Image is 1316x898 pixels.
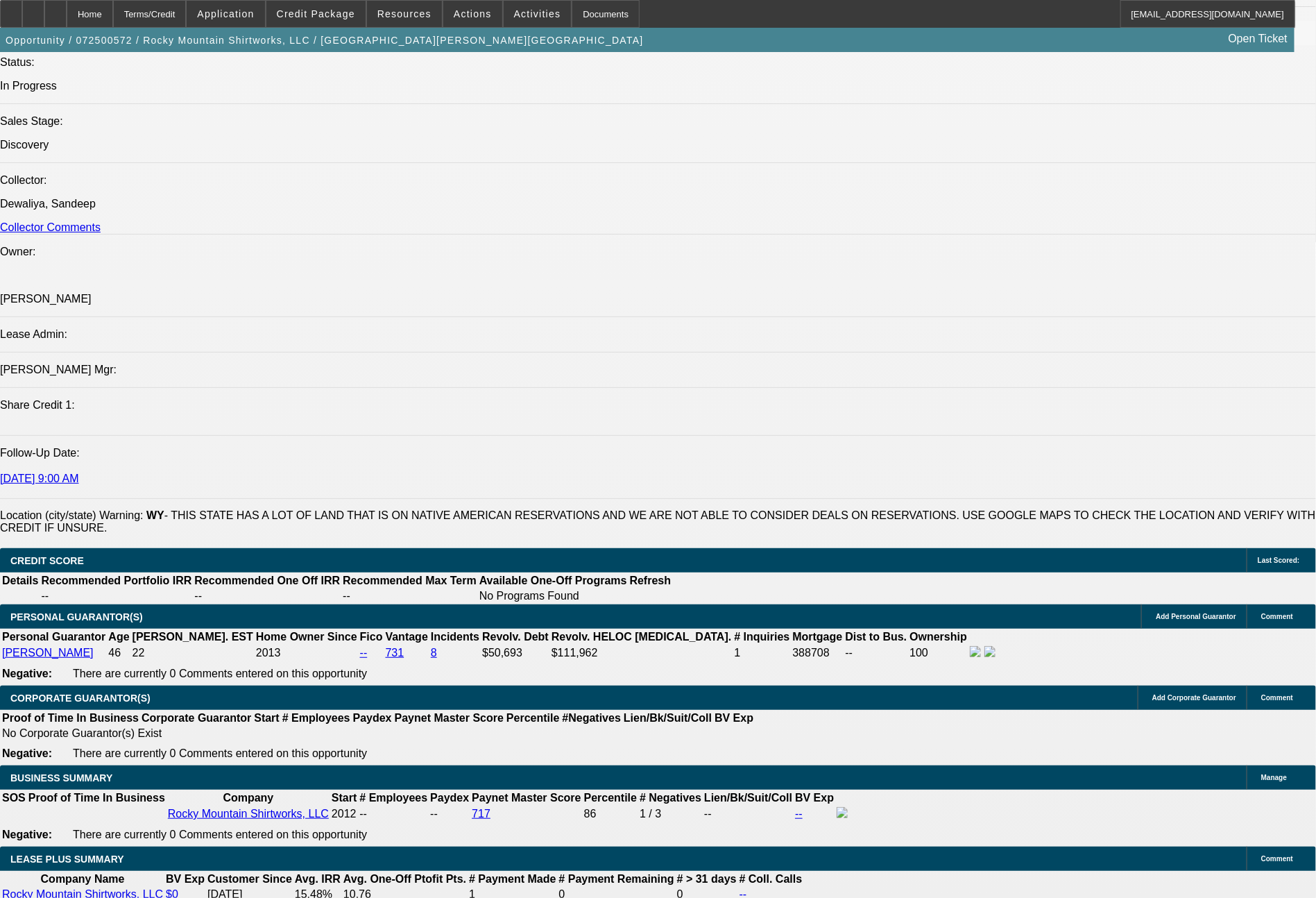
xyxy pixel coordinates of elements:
th: SOS [1,791,26,805]
b: Ownership [909,631,967,643]
td: -- [429,806,470,822]
td: No Corporate Guarantor(s) Exist [1,727,760,740]
td: $50,693 [481,645,549,661]
img: linkedin-icon.png [984,646,995,657]
span: Activities [514,8,561,19]
span: Last Scored: [1258,557,1300,564]
span: CORPORATE GUARANTOR(S) [10,693,151,704]
b: # Employees [282,712,350,724]
b: Negative: [2,829,52,840]
td: -- [703,806,793,822]
b: # Employees [359,792,427,804]
b: Start [332,792,357,804]
b: Negative: [2,668,52,679]
a: Rocky Mountain Shirtworks, LLC [168,808,329,820]
b: # Payment Remaining [559,873,674,885]
b: #Negatives [563,712,622,724]
th: Proof of Time In Business [1,711,139,725]
b: Lien/Bk/Suit/Coll [624,712,712,724]
span: Actions [454,8,492,19]
b: # Inquiries [734,631,789,643]
span: Comment [1261,855,1293,863]
button: Application [187,1,264,27]
button: Activities [504,1,572,27]
b: # > 31 days [677,873,737,885]
b: BV Exp [715,712,753,724]
td: 22 [132,645,254,661]
b: Dist to Bus. [846,631,907,643]
b: Personal Guarantor [2,631,105,643]
span: -- [359,808,367,820]
b: Age [108,631,129,643]
a: 8 [431,647,437,659]
td: -- [342,589,477,603]
b: Percentile [506,712,559,724]
b: Paynet Master Score [395,712,504,724]
span: Comment [1261,613,1293,620]
span: LEASE PLUS SUMMARY [10,854,124,865]
span: Manage [1261,774,1287,781]
span: Add Personal Guarantor [1156,613,1236,620]
a: -- [795,808,803,820]
b: Incidents [431,631,479,643]
a: -- [360,647,368,659]
span: CREDIT SCORE [10,555,84,566]
b: Company Name [41,873,125,885]
b: Fico [360,631,383,643]
td: -- [40,589,192,603]
b: Paydex [430,792,469,804]
b: # Coll. Calls [740,873,803,885]
th: Available One-Off Programs [479,574,628,588]
button: Actions [443,1,502,27]
td: 100 [909,645,968,661]
img: facebook-icon.png [837,807,848,818]
span: Credit Package [277,8,355,19]
b: Mortgage [793,631,843,643]
b: Revolv. Debt [482,631,549,643]
a: Open Ticket [1223,27,1293,51]
td: 46 [108,645,130,661]
div: 86 [584,808,637,820]
span: Opportunity / 072500572 / Rocky Mountain Shirtworks, LLC / [GEOGRAPHIC_DATA][PERSON_NAME][GEOGRAP... [6,35,644,46]
td: 388708 [792,645,844,661]
button: Credit Package [266,1,366,27]
b: Paynet Master Score [472,792,581,804]
img: facebook-icon.png [970,646,981,657]
span: There are currently 0 Comments entered on this opportunity [73,829,367,840]
td: $111,962 [551,645,733,661]
b: Customer Since [207,873,292,885]
td: -- [845,645,908,661]
b: Home Owner Since [256,631,357,643]
span: 2013 [256,647,281,659]
span: Application [197,8,254,19]
th: Refresh [629,574,672,588]
span: Resources [377,8,431,19]
div: 1 / 3 [640,808,701,820]
b: Corporate Guarantor [142,712,251,724]
th: Recommended Max Term [342,574,477,588]
span: There are currently 0 Comments entered on this opportunity [73,747,367,759]
button: Resources [367,1,442,27]
b: # Payment Made [469,873,556,885]
b: BV Exp [166,873,205,885]
span: There are currently 0 Comments entered on this opportunity [73,668,367,679]
a: [PERSON_NAME] [2,647,94,659]
a: 717 [472,808,490,820]
b: [PERSON_NAME]. EST [133,631,253,643]
td: 2012 [331,806,357,822]
b: Company [223,792,273,804]
b: Vantage [386,631,428,643]
a: 731 [386,647,404,659]
b: Lien/Bk/Suit/Coll [704,792,792,804]
b: Avg. One-Off Ptofit Pts. [343,873,466,885]
td: 1 [733,645,790,661]
b: Avg. IRR [295,873,341,885]
th: Proof of Time In Business [28,791,166,805]
b: WY [146,509,164,521]
b: Percentile [584,792,637,804]
th: Recommended One Off IRR [194,574,341,588]
td: No Programs Found [479,589,628,603]
td: -- [194,589,341,603]
b: Start [254,712,279,724]
b: Negative: [2,747,52,759]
